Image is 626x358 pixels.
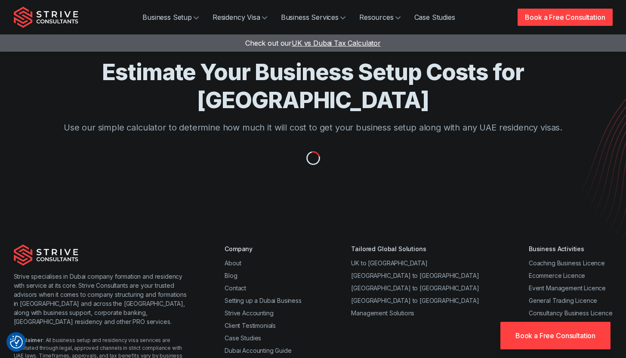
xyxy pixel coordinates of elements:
a: Blog [225,272,237,279]
a: Client Testimonials [225,322,276,329]
a: Residency Visa [206,9,274,26]
a: General Trading Licence [529,297,597,304]
div: Business Activities [529,244,613,253]
a: Consultancy Business Licence [529,309,613,317]
button: Consent Preferences [10,336,23,349]
a: Book a Free Consultation [518,9,612,26]
p: Use our simple calculator to determine how much it will cost to get your business setup along wit... [48,121,578,134]
a: Ecommerce Licence [529,272,585,279]
a: Contact [225,284,246,292]
a: [GEOGRAPHIC_DATA] to [GEOGRAPHIC_DATA] [351,272,479,279]
a: Setting up a Dubai Business [225,297,302,304]
p: Strive specialises in Dubai company formation and residency with service at its core. Strive Cons... [14,272,191,326]
img: Revisit consent button [10,336,23,349]
img: Strive Consultants [14,6,78,28]
div: Company [225,244,302,253]
span: UK vs Dubai Tax Calculator [292,39,381,47]
a: Check out ourUK vs Dubai Tax Calculator [245,39,381,47]
a: [GEOGRAPHIC_DATA] to [GEOGRAPHIC_DATA] [351,297,479,304]
a: Case Studies [407,9,462,26]
a: About [225,259,241,267]
img: Strive Consultants [14,244,78,266]
a: Coaching Business Licence [529,259,605,267]
a: Event Management Licence [529,284,606,292]
h1: Estimate Your Business Setup Costs for [GEOGRAPHIC_DATA] [48,58,578,114]
a: Book a Free Consultation [500,322,611,349]
a: Resources [352,9,407,26]
div: Tailored Global Solutions [351,244,479,253]
a: Case Studies [225,334,261,342]
a: Management Solutions [351,309,414,317]
a: Dubai Accounting Guide [225,347,291,354]
a: Strive Accounting [225,309,273,317]
a: [GEOGRAPHIC_DATA] to [GEOGRAPHIC_DATA] [351,284,479,292]
a: Business Setup [136,9,206,26]
a: UK to [GEOGRAPHIC_DATA] [351,259,427,267]
strong: Disclaimer [14,337,43,343]
a: Business Services [274,9,352,26]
